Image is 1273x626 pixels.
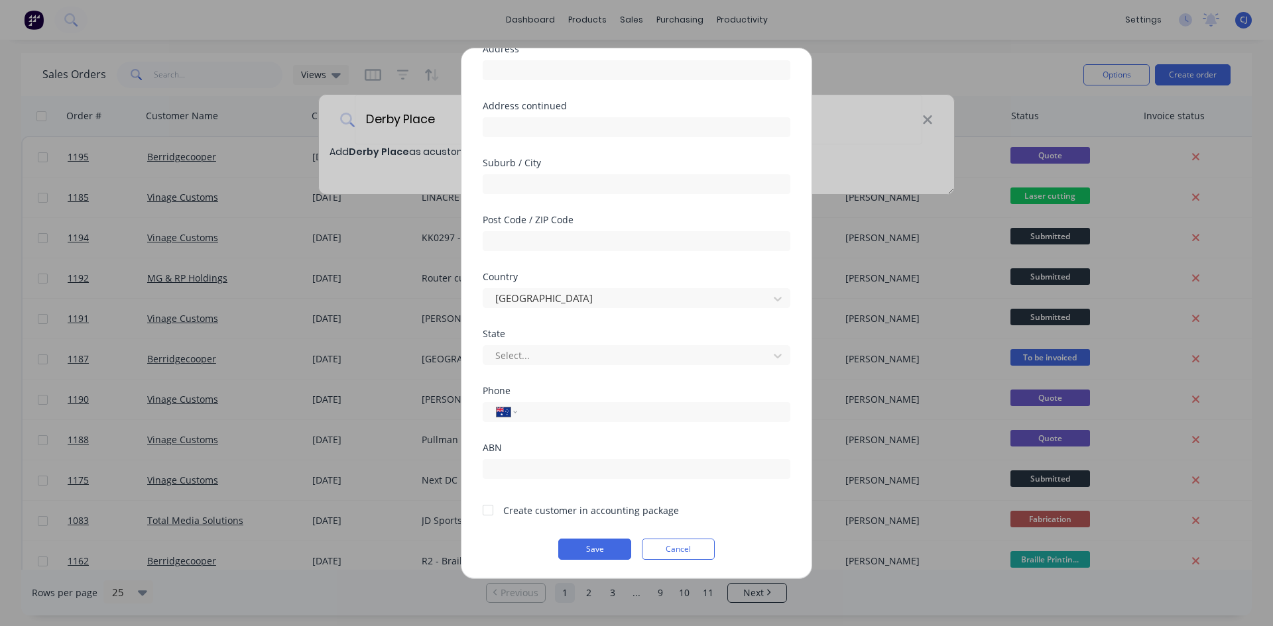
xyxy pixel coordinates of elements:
div: Address continued [483,101,790,111]
div: Post Code / ZIP Code [483,215,790,225]
button: Cancel [642,539,715,560]
button: Save [558,539,631,560]
div: State [483,329,790,339]
div: ABN [483,443,790,452]
div: Create customer in accounting package [503,503,679,517]
div: Phone [483,386,790,395]
div: Address [483,44,790,54]
div: Country [483,272,790,282]
div: Suburb / City [483,158,790,168]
